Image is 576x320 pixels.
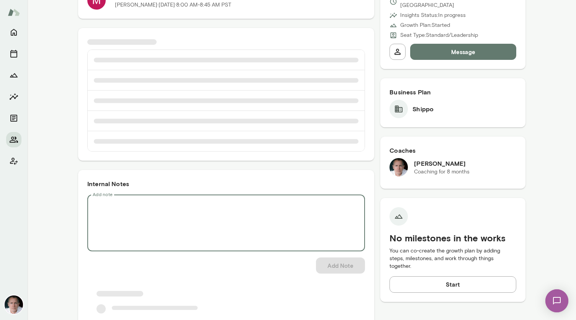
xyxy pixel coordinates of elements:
button: Documents [6,111,21,126]
button: Message [410,44,516,60]
h6: Shippo [412,104,434,114]
button: Members [6,132,21,147]
button: Home [6,25,21,40]
p: Coaching for 8 months [414,168,470,176]
h6: Coaches [389,146,516,155]
img: Mike Lane [5,295,23,314]
img: Mike Lane [389,158,408,176]
img: Mento [8,5,20,20]
h6: Business Plan [389,87,516,97]
button: Growth Plan [6,68,21,83]
button: Insights [6,89,21,104]
button: Sessions [6,46,21,61]
p: You can co-create the growth plan by adding steps, milestones, and work through things together. [389,247,516,270]
p: Growth Plan: Started [400,21,450,29]
h6: [PERSON_NAME] [414,159,470,168]
h6: Internal Notes [87,179,365,188]
p: [PERSON_NAME] · [DATE] · 8:00 AM-8:45 AM PST [115,1,231,9]
h5: No milestones in the works [389,232,516,244]
label: Add note [93,191,113,198]
p: Insights Status: In progress [400,12,466,19]
button: Client app [6,153,21,169]
button: Start [389,276,516,292]
p: Seat Type: Standard/Leadership [400,31,478,39]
